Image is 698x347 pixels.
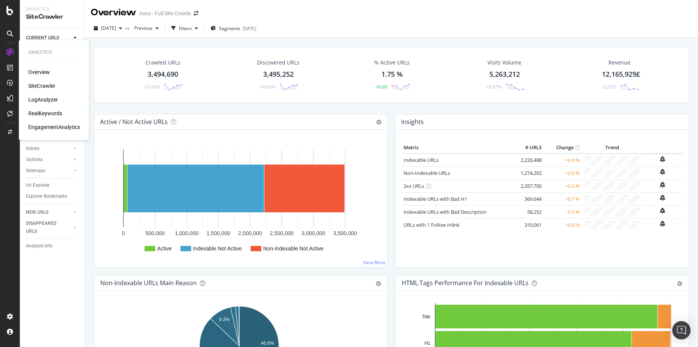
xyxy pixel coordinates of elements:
div: gear [677,281,682,286]
div: 3,495,252 [263,69,294,79]
text: Indexable Not Active [193,245,242,252]
span: 2025 Aug. 12th [101,25,116,31]
div: bell-plus [660,156,665,162]
th: # URLS [513,142,544,153]
span: Previous [131,25,153,31]
div: Crawled URLs [145,59,180,66]
div: Filters [179,25,192,32]
a: Indexable URLs with Bad H1 [404,195,467,202]
div: Analytics [26,6,78,13]
text: 0 [122,230,125,236]
td: -0.3 % [544,205,582,218]
button: Filters [168,22,201,34]
div: Open Intercom Messenger [672,321,690,339]
a: Analysis Info [26,242,79,250]
td: +0.4 % [544,153,582,166]
th: Trend [582,142,642,153]
td: 310,061 [513,218,544,231]
text: 1,500,000 [206,230,230,236]
div: bell-plus [660,221,665,227]
svg: A chart. [100,142,378,261]
a: Indexable URLs with Bad Description [404,208,487,215]
div: bell-plus [660,195,665,201]
td: 58,252 [513,205,544,218]
div: +0.09 [375,84,387,90]
div: 3,494,690 [148,69,178,79]
h4: Insights [401,117,424,127]
td: 2,220,488 [513,153,544,166]
td: +0.3 % [544,179,582,192]
text: 500,000 [145,230,165,236]
a: Indexable URLs [404,157,439,163]
th: Metric [402,142,513,153]
a: Overview [28,68,50,76]
a: NEW URLS [26,208,71,216]
th: Change [544,142,582,153]
text: 2,500,000 [270,230,293,236]
a: LogAnalyzer [28,96,58,103]
div: Discovered URLs [257,59,299,66]
td: 369,644 [513,192,544,205]
text: Non-Indexable Not Active [263,245,323,252]
div: Analysis Info [26,242,53,250]
div: bell-plus [660,169,665,175]
text: 2,000,000 [238,230,262,236]
a: Inlinks [26,145,71,153]
text: 3,000,000 [301,230,325,236]
button: Segments[DATE] [207,22,259,34]
div: -2.23% [602,84,616,90]
a: SiteCrawler [28,82,55,90]
text: Title [422,314,431,319]
div: Url Explorer [26,181,50,189]
td: +0.7 % [544,192,582,205]
div: [DATE] [243,25,256,32]
td: +0.8 % [544,218,582,231]
text: Active [157,245,172,252]
div: +0.45% [144,84,160,90]
button: Previous [131,22,162,34]
div: % Active URLs [374,59,410,66]
td: 1,274,202 [513,166,544,179]
text: 46.6% [261,340,274,345]
div: Inlinks [26,145,39,153]
a: 2xx URLs [404,182,424,189]
span: Revenue [608,59,630,66]
a: CURRENT URLS [26,34,71,42]
i: Options [376,119,381,125]
span: Segments [219,25,240,32]
a: Sitemaps [26,167,71,175]
a: DISAPPEARED URLS [26,219,71,236]
div: DISAPPEARED URLS [26,219,64,236]
a: Non-Indexable URLs [404,169,450,176]
a: View More [363,259,386,266]
div: Non-Indexable URLs Main Reason [100,279,197,287]
div: 1.75 % [381,69,402,79]
div: +0.97% [486,84,502,90]
td: +0.6 % [544,166,582,179]
div: Overview [91,6,136,19]
text: 9.3% [219,317,230,322]
div: gear [376,281,381,286]
a: EngagementAnalytics [28,123,80,131]
div: Explorer Bookmarks [26,192,67,200]
div: +0.45% [260,84,275,90]
a: RealKeywords [28,110,62,117]
text: H1 [425,341,431,346]
div: Sitemaps [26,167,45,175]
div: SiteCrawler [26,13,78,21]
div: 5,263,212 [489,69,519,79]
div: Visits Volume [487,59,521,66]
a: Explorer Bookmarks [26,192,79,200]
div: Outlinks [26,156,43,164]
text: 1,000,000 [175,230,198,236]
div: Asos - Full Site Crawls [139,10,191,17]
div: NEW URLS [26,208,48,216]
text: 3,500,000 [333,230,357,236]
a: Url Explorer [26,181,79,189]
div: CURRENT URLS [26,34,59,42]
